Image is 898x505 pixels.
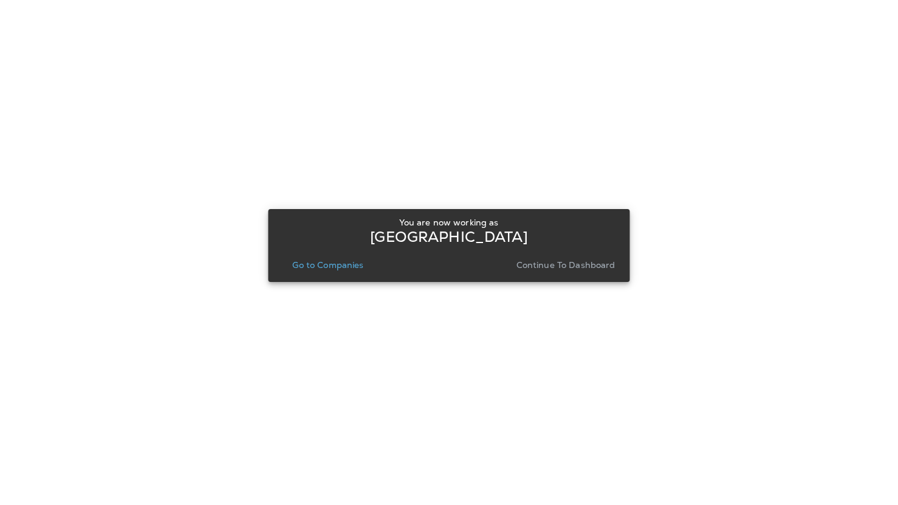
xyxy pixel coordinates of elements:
[370,232,527,242] p: [GEOGRAPHIC_DATA]
[292,260,363,270] p: Go to Companies
[287,256,368,273] button: Go to Companies
[399,218,498,227] p: You are now working as
[516,260,615,270] p: Continue to Dashboard
[512,256,620,273] button: Continue to Dashboard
